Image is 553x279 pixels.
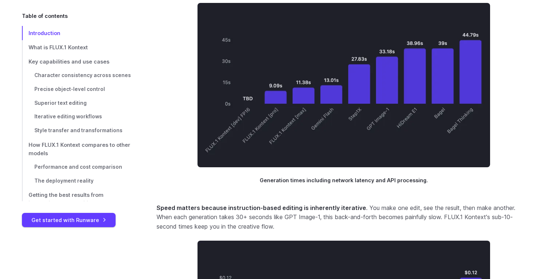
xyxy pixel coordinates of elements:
span: Precise object-level control [34,86,105,92]
span: Superior text editing [34,100,87,106]
a: The deployment reality [22,174,133,188]
figcaption: Generation times including network latency and API processing. [197,167,490,184]
a: Character consistency across scenes [22,69,133,83]
a: Iterative editing workflows [22,110,133,124]
a: Superior text editing [22,96,133,110]
span: Style transfer and transformations [34,127,123,133]
span: Introduction [29,30,60,36]
span: Iterative editing workflows [34,114,102,119]
span: What is FLUX.1 Kontext [29,44,88,50]
a: Performance and cost comparison [22,160,133,174]
span: How FLUX.1 Kontext compares to other models [29,142,130,156]
a: How FLUX.1 Kontext compares to other models [22,138,133,160]
p: . You make one edit, see the result, then make another. When each generation takes 30+ seconds li... [157,203,531,232]
a: Style transfer and transformations [22,124,133,138]
a: Key capabilities and use cases [22,54,133,69]
span: The deployment reality [34,178,94,184]
a: What is FLUX.1 Kontext [22,40,133,54]
span: Table of contents [22,12,68,20]
a: Introduction [22,26,133,40]
span: Performance and cost comparison [34,164,122,170]
a: Getting the best results from instruction-based editing [22,188,133,211]
span: Key capabilities and use cases [29,58,109,65]
a: Precise object-level control [22,83,133,96]
span: Getting the best results from instruction-based editing [29,192,104,207]
a: Get started with Runware [22,213,116,227]
img: Chart [197,3,490,167]
span: Character consistency across scenes [34,72,131,78]
strong: Speed matters because instruction-based editing is inherently iterative [157,204,366,211]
